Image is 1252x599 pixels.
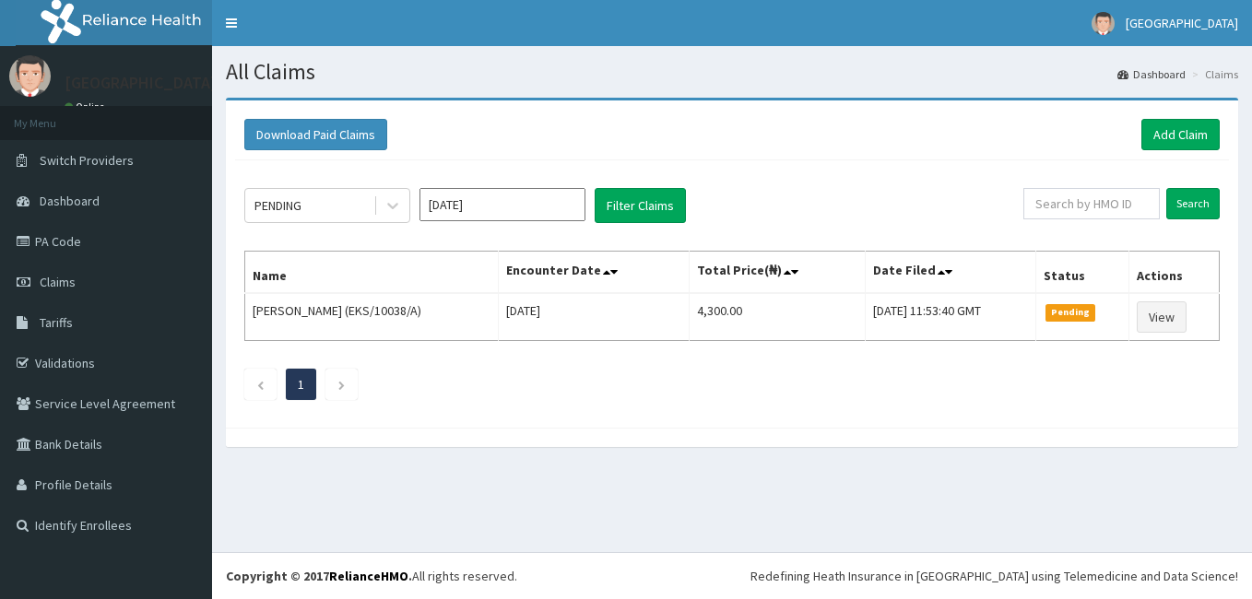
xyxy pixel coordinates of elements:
[329,568,408,584] a: RelianceHMO
[256,376,265,393] a: Previous page
[1187,66,1238,82] li: Claims
[1126,15,1238,31] span: [GEOGRAPHIC_DATA]
[245,293,499,341] td: [PERSON_NAME] (EKS/10038/A)
[1141,119,1220,150] a: Add Claim
[750,567,1238,585] div: Redefining Heath Insurance in [GEOGRAPHIC_DATA] using Telemedicine and Data Science!
[40,314,73,331] span: Tariffs
[866,293,1036,341] td: [DATE] 11:53:40 GMT
[226,568,412,584] strong: Copyright © 2017 .
[1129,252,1220,294] th: Actions
[244,119,387,150] button: Download Paid Claims
[1023,188,1160,219] input: Search by HMO ID
[254,196,301,215] div: PENDING
[40,274,76,290] span: Claims
[226,60,1238,84] h1: All Claims
[1137,301,1187,333] a: View
[1092,12,1115,35] img: User Image
[866,252,1036,294] th: Date Filed
[499,293,690,341] td: [DATE]
[9,55,51,97] img: User Image
[40,152,134,169] span: Switch Providers
[419,188,585,221] input: Select Month and Year
[298,376,304,393] a: Page 1 is your current page
[212,552,1252,599] footer: All rights reserved.
[40,193,100,209] span: Dashboard
[689,252,865,294] th: Total Price(₦)
[1035,252,1128,294] th: Status
[1045,304,1096,321] span: Pending
[1117,66,1186,82] a: Dashboard
[65,75,217,91] p: [GEOGRAPHIC_DATA]
[499,252,690,294] th: Encounter Date
[1166,188,1220,219] input: Search
[595,188,686,223] button: Filter Claims
[337,376,346,393] a: Next page
[65,100,109,113] a: Online
[689,293,865,341] td: 4,300.00
[245,252,499,294] th: Name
